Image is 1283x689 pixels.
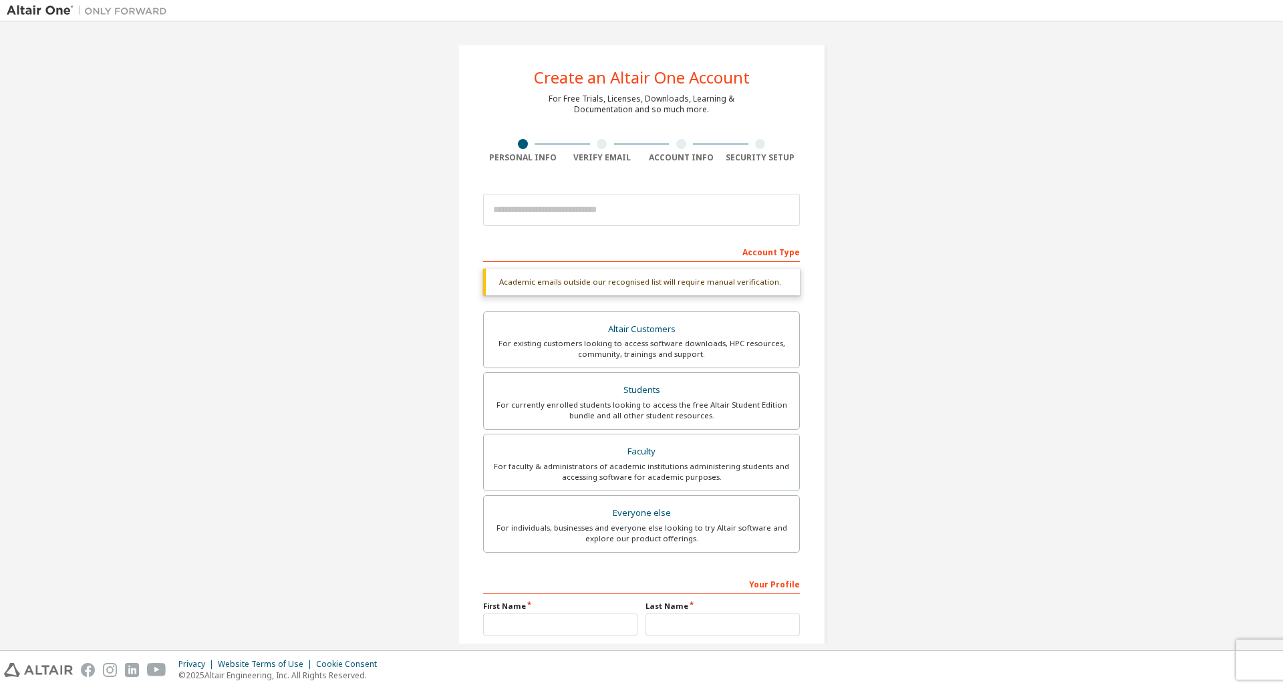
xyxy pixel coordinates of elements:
label: Last Name [646,601,800,611]
div: Account Info [641,152,721,163]
div: Altair Customers [492,320,791,339]
div: Security Setup [721,152,801,163]
img: Altair One [7,4,174,17]
div: Website Terms of Use [218,659,316,670]
div: Academic emails outside our recognised list will require manual verification. [483,269,800,295]
img: facebook.svg [81,663,95,677]
div: Faculty [492,442,791,461]
div: For Free Trials, Licenses, Downloads, Learning & Documentation and so much more. [549,94,734,115]
label: First Name [483,601,637,611]
div: Your Profile [483,573,800,594]
img: youtube.svg [147,663,166,677]
div: For individuals, businesses and everyone else looking to try Altair software and explore our prod... [492,523,791,544]
img: linkedin.svg [125,663,139,677]
div: Students [492,381,791,400]
div: Account Type [483,241,800,262]
div: Cookie Consent [316,659,385,670]
div: For currently enrolled students looking to access the free Altair Student Edition bundle and all ... [492,400,791,421]
div: Verify Email [563,152,642,163]
div: Personal Info [483,152,563,163]
div: For faculty & administrators of academic institutions administering students and accessing softwa... [492,461,791,483]
img: altair_logo.svg [4,663,73,677]
div: For existing customers looking to access software downloads, HPC resources, community, trainings ... [492,338,791,360]
div: Everyone else [492,504,791,523]
div: Create an Altair One Account [534,70,750,86]
img: instagram.svg [103,663,117,677]
p: © 2025 Altair Engineering, Inc. All Rights Reserved. [178,670,385,681]
div: Privacy [178,659,218,670]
